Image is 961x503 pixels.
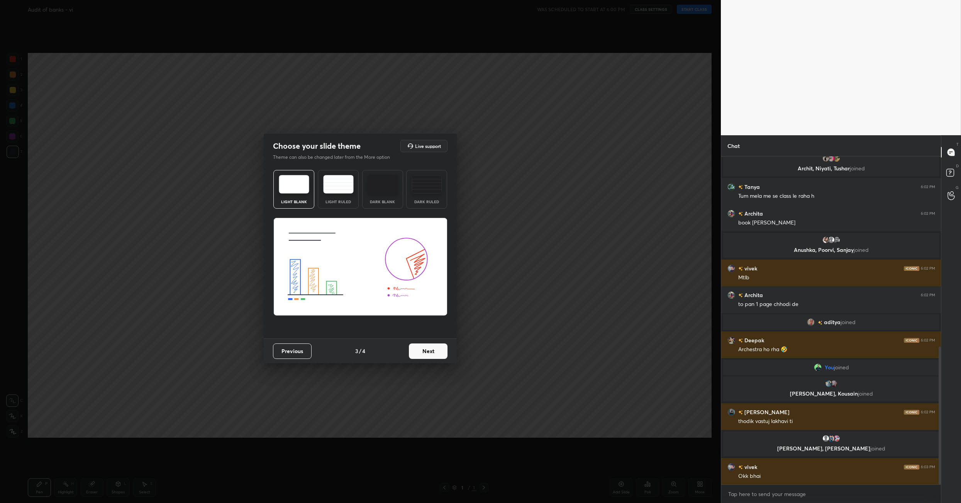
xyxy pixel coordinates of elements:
img: 3 [822,155,830,162]
img: bffa32424fee42e38e7d05f5e508ee38.jpg [727,183,735,191]
img: 34c2f5a4dc334ab99cba7f7ce517d6b6.jpg [814,364,821,371]
img: no-rating-badge.077c3623.svg [738,267,743,271]
div: Dark Ruled [411,200,442,204]
p: G [956,185,959,190]
h6: vivek [743,264,757,272]
img: 1d3e7db8ed034359bd76c93b4f519dc0.jpg [833,435,841,442]
div: to pan 1 page chhodi de [738,301,935,308]
p: [PERSON_NAME], [PERSON_NAME] [728,445,935,452]
span: aditya [824,319,841,325]
p: Archit, Niyati, Tushar [728,165,935,172]
img: lightRuledTheme.5fabf969.svg [323,175,354,194]
p: Theme can also be changed later from the More option [273,154,398,161]
img: default.png [827,236,835,244]
div: Mtlb [738,274,935,282]
img: cc3c1c84dcd340a9a7d6cdea15200c3c.jpg [727,265,735,272]
div: grid [721,156,941,485]
img: no-rating-badge.077c3623.svg [738,293,743,297]
img: 384e1b128e3d4c3da9086cac3084eab7.jpg [727,336,735,344]
span: joined [854,246,869,253]
img: 827a5d933e424972bc5b10f43d8cac2d.jpg [830,380,838,387]
div: thodik vastuj lakhavi ti [738,418,935,425]
h4: / [359,347,361,355]
div: Light Ruled [323,200,354,204]
h6: Archita [743,291,763,299]
img: f5b4b4929f1e48e2bd1b58f704e67c7d.jpg [727,210,735,218]
h6: [PERSON_NAME] [743,408,790,416]
img: 26c553a674e449728ac7224edc96bdc0.jpg [833,236,841,244]
p: Anushka, Poorvi, Sanjay [728,247,935,253]
img: darkRuledTheme.de295e13.svg [412,175,442,194]
img: lightTheme.e5ed3b09.svg [279,175,309,194]
img: cc3c1c84dcd340a9a7d6cdea15200c3c.jpg [727,463,735,471]
h2: Choose your slide theme [273,141,361,151]
img: lightThemeBanner.fbc32fad.svg [273,218,447,316]
img: d8d09d612d1b45dcb1f7d2ecf5395185.jpg [822,236,830,244]
p: D [956,163,959,169]
span: You [824,364,834,370]
h6: vivek [743,463,757,471]
img: no-rating-badge.077c3623.svg [738,212,743,216]
p: [PERSON_NAME], Kousain [728,391,935,397]
img: f5b4b4929f1e48e2bd1b58f704e67c7d.jpg [727,291,735,299]
img: no-rating-badge.077c3623.svg [738,465,743,469]
div: 6:02 PM [921,293,935,297]
h6: Archita [743,209,763,218]
img: default.png [822,435,830,442]
button: Previous [273,343,312,359]
div: 6:02 PM [921,185,935,189]
img: no-rating-badge.077c3623.svg [738,185,743,189]
img: 3 [727,408,735,416]
h4: 4 [362,347,365,355]
img: no-rating-badge.077c3623.svg [818,321,822,325]
img: darkTheme.f0cc69e5.svg [367,175,398,194]
img: 61276bedd06a467db4f29d52a4601c3a.jpg [833,155,841,162]
img: iconic-dark.1390631f.png [904,465,919,469]
h5: Live support [415,144,441,148]
img: no-rating-badge.077c3623.svg [738,410,743,415]
p: T [956,141,959,147]
h4: 3 [355,347,358,355]
div: Archestra ho rha 🤣 [738,346,935,353]
h6: Tanya [743,183,760,191]
span: joined [834,364,849,370]
div: book [PERSON_NAME] [738,219,935,227]
span: joined [858,390,873,397]
img: iconic-dark.1390631f.png [904,338,919,343]
div: Light Blank [278,200,309,204]
span: joined [870,445,885,452]
div: Tum mela me se class le raha h [738,192,935,200]
img: 3 [825,380,832,387]
img: e38ab81fadd44d958d0b9871958952d3.jpg [807,318,815,326]
div: Dark Blank [367,200,398,204]
img: no-rating-badge.077c3623.svg [738,338,743,343]
img: 2378711ff7984aef94120e87beb96a0d.jpg [827,435,835,442]
img: iconic-dark.1390631f.png [904,410,919,415]
img: c0559d7685f5485c93f846ba3e5c5bff.jpg [827,155,835,162]
div: 6:02 PM [921,338,935,343]
span: joined [841,319,856,325]
div: 6:02 PM [921,266,935,271]
div: Okk bhai [738,472,935,480]
p: Chat [721,136,746,156]
img: iconic-dark.1390631f.png [904,266,919,271]
div: 6:03 PM [921,465,935,469]
div: 6:02 PM [921,211,935,216]
h6: Deepak [743,336,764,344]
span: joined [850,165,865,172]
button: Next [409,343,447,359]
div: 6:02 PM [921,410,935,415]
